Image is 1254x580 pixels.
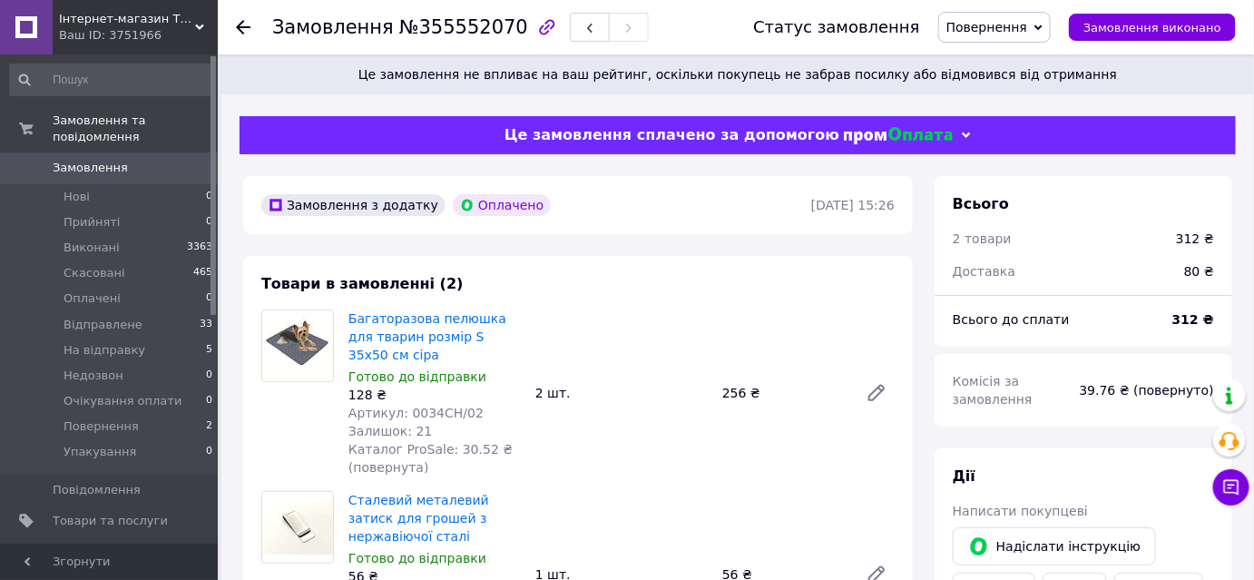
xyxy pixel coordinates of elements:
time: [DATE] 15:26 [811,198,895,212]
div: Повернутися назад [236,18,250,36]
div: 80 ₴ [1173,251,1225,291]
span: Повідомлення [53,482,141,498]
span: Замовлення виконано [1083,21,1221,34]
span: Написати покупцеві [953,504,1088,518]
span: Замовлення [53,160,128,176]
button: Чат з покупцем [1213,469,1249,506]
div: Статус замовлення [753,18,920,36]
div: 312 ₴ [1176,230,1214,248]
div: Ваш ID: 3751966 [59,27,218,44]
span: Всього [953,195,1009,212]
a: Сталевий металевий затиск для грошей з нержавіючої сталі [348,493,489,544]
span: №355552070 [399,16,528,38]
span: Замовлення та повідомлення [53,113,218,145]
span: Нові [64,189,90,205]
img: evopay logo [844,127,953,144]
div: 2 шт. [528,380,715,406]
span: Повернення [64,418,139,435]
span: Готово до відправки [348,551,486,565]
span: Доставка [953,264,1015,279]
div: 128 ₴ [348,386,521,404]
a: Багаторазова пелюшка для тварин розмір S 35х50 см сіра [348,311,506,362]
span: 0 [206,214,212,231]
span: 0 [206,444,212,460]
span: Це замовлення не впливає на ваш рейтинг, оскільки покупець не забрав посилку або відмовився від о... [243,65,1232,84]
span: 39.76 ₴ (повернуто) [1080,383,1214,398]
span: Виконані [64,240,120,256]
span: Скасовані [64,265,125,281]
span: На відправку [64,342,145,359]
span: 3363 [187,240,212,256]
span: Каталог ProSale: 30.52 ₴ (повернута) [348,442,513,475]
span: Готово до відправки [348,369,486,384]
span: 0 [206,393,212,409]
span: Замовлення [272,16,394,38]
span: 33 [200,317,212,333]
span: Оплачені [64,290,121,307]
span: 465 [193,265,212,281]
span: Артикул: 0034CH/02 [348,406,484,420]
span: Це замовлення сплачено за допомогою [505,126,839,143]
span: Товари в замовленні (2) [261,275,464,292]
span: Недозвон [64,368,123,384]
span: Відправлене [64,317,142,333]
img: Сталевий металевий затиск для грошей з нержавіючої сталі [262,501,333,555]
div: 256 ₴ [715,380,851,406]
span: Дії [953,467,975,485]
span: Інтернет-магазин Тигидика [59,11,195,27]
span: Очікування оплати [64,393,181,409]
span: Прийняті [64,214,120,231]
span: Комісія за замовлення [953,374,1033,407]
span: Товари та послуги [53,513,168,529]
button: Замовлення виконано [1069,14,1236,41]
div: Замовлення з додатку [261,194,446,216]
span: 0 [206,189,212,205]
span: 0 [206,368,212,384]
span: 2 [206,418,212,435]
span: Упакування [64,444,136,460]
span: Всього до сплати [953,312,1070,327]
span: Залишок: 21 [348,424,432,438]
a: Редагувати [858,375,895,411]
button: Надіслати інструкцію [953,527,1156,565]
span: 5 [206,342,212,359]
div: Оплачено [453,194,551,216]
span: 2 товари [953,231,1012,246]
span: Повернення [946,20,1027,34]
img: Багаторазова пелюшка для тварин розмір S 35х50 см сіра [262,310,333,381]
input: Пошук [9,64,214,96]
b: 312 ₴ [1172,312,1214,327]
span: 0 [206,290,212,307]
